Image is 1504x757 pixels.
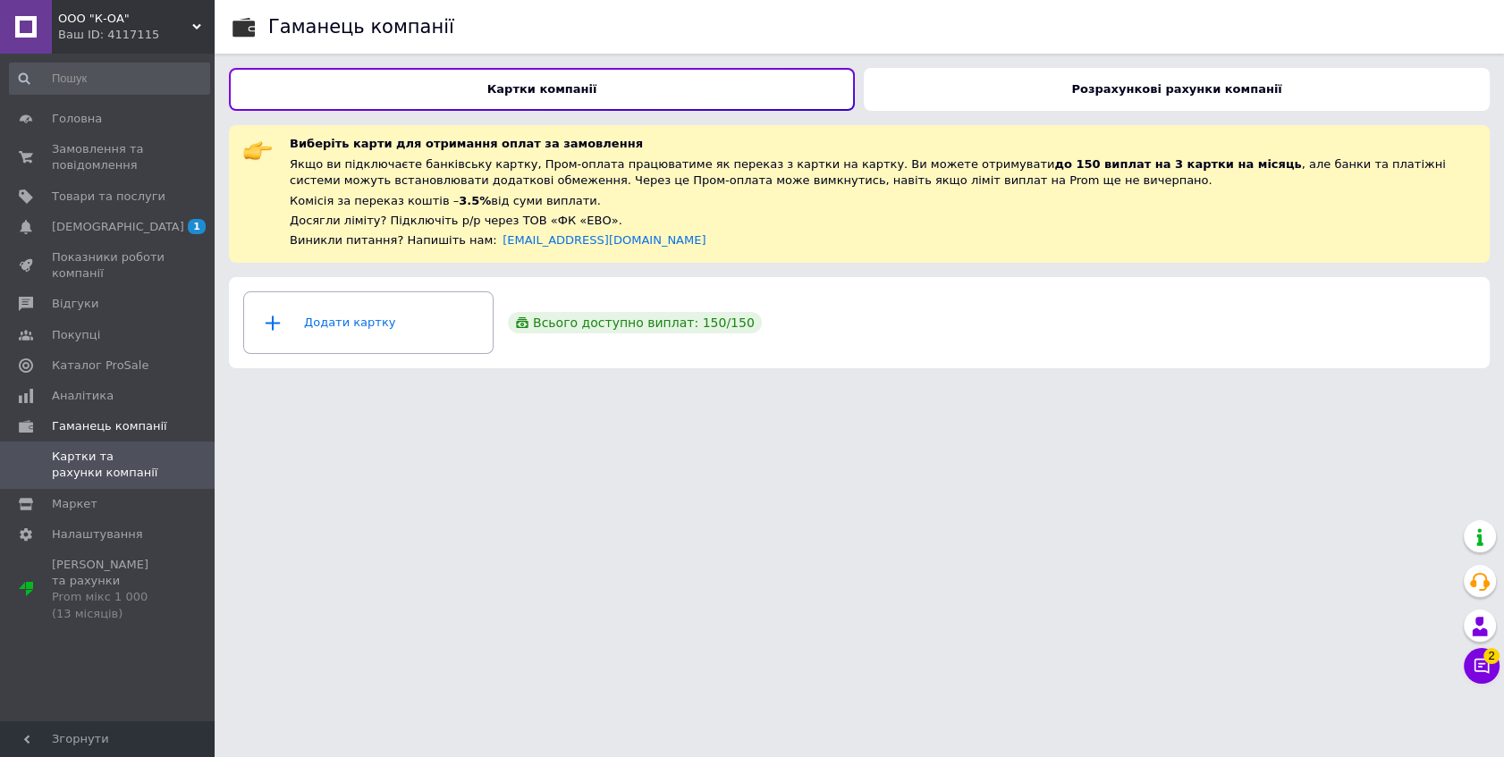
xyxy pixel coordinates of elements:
[1054,157,1301,171] span: до 150 виплат на 3 картки на місяць
[52,296,98,312] span: Відгуки
[290,232,1475,248] div: Виникли питання? Напишіть нам:
[1071,82,1281,96] b: Розрахункові рахунки компанії
[52,327,100,343] span: Покупці
[52,418,167,434] span: Гаманець компанії
[487,82,597,96] b: Картки компанії
[52,449,165,481] span: Картки та рахунки компанії
[52,589,165,621] div: Prom мікс 1 000 (13 місяців)
[188,219,206,234] span: 1
[52,388,114,404] span: Аналітика
[52,496,97,512] span: Маркет
[58,27,215,43] div: Ваш ID: 4117115
[290,193,1475,210] div: Комісія за переказ коштів – від суми виплати.
[243,136,272,164] img: :point_right:
[52,526,143,543] span: Налаштування
[52,219,184,235] span: [DEMOGRAPHIC_DATA]
[52,249,165,282] span: Показники роботи компанії
[52,357,148,374] span: Каталог ProSale
[1483,648,1500,664] span: 2
[52,141,165,173] span: Замовлення та повідомлення
[52,557,165,622] span: [PERSON_NAME] та рахунки
[503,233,706,247] a: [EMAIL_ADDRESS][DOMAIN_NAME]
[290,137,643,150] span: Виберіть карти для отримання оплат за замовлення
[1464,648,1500,684] button: Чат з покупцем2
[459,194,491,207] span: 3.5%
[290,213,1475,229] div: Досягли ліміту? Підключіть р/р через ТОВ «ФК «ЕВО».
[255,296,482,349] div: Додати картку
[508,312,762,333] div: Всього доступно виплат: 150 / 150
[52,111,102,127] span: Головна
[58,11,192,27] span: ООО "К-ОА"
[290,156,1475,189] div: Якщо ви підключаєте банківську картку, Пром-оплата працюватиме як переказ з картки на картку. Ви ...
[9,63,210,95] input: Пошук
[52,189,165,205] span: Товари та послуги
[268,18,454,37] div: Гаманець компанії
